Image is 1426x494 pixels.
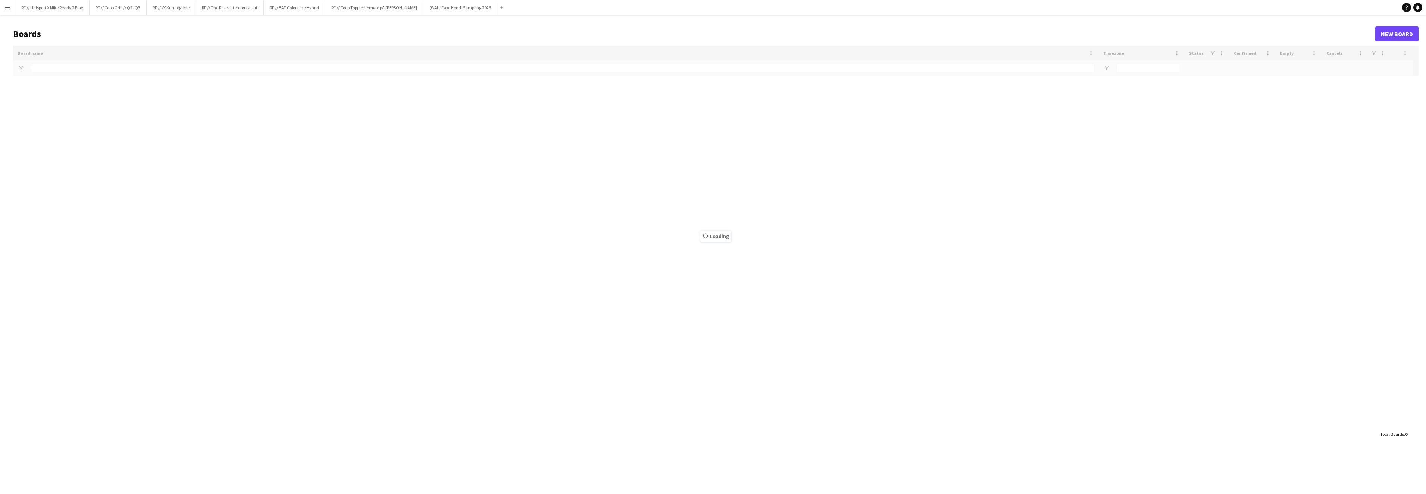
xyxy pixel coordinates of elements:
[147,0,196,15] button: RF // VY Kundeglede
[264,0,325,15] button: RF // BAT Color Line Hybrid
[15,0,90,15] button: RF // Unisport X Nike Ready 2 Play
[700,231,731,242] span: Loading
[325,0,423,15] button: RF // Coop Toppledermøte på [PERSON_NAME]
[90,0,147,15] button: RF // Coop Grill // Q2 -Q3
[1405,431,1407,437] span: 0
[423,0,497,15] button: (WAL) Faxe Kondi Sampling 2025
[1380,431,1404,437] span: Total Boards
[1375,26,1419,41] a: New Board
[196,0,264,15] button: RF // The Roses utendørsstunt
[1380,427,1407,441] div: :
[13,28,1375,40] h1: Boards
